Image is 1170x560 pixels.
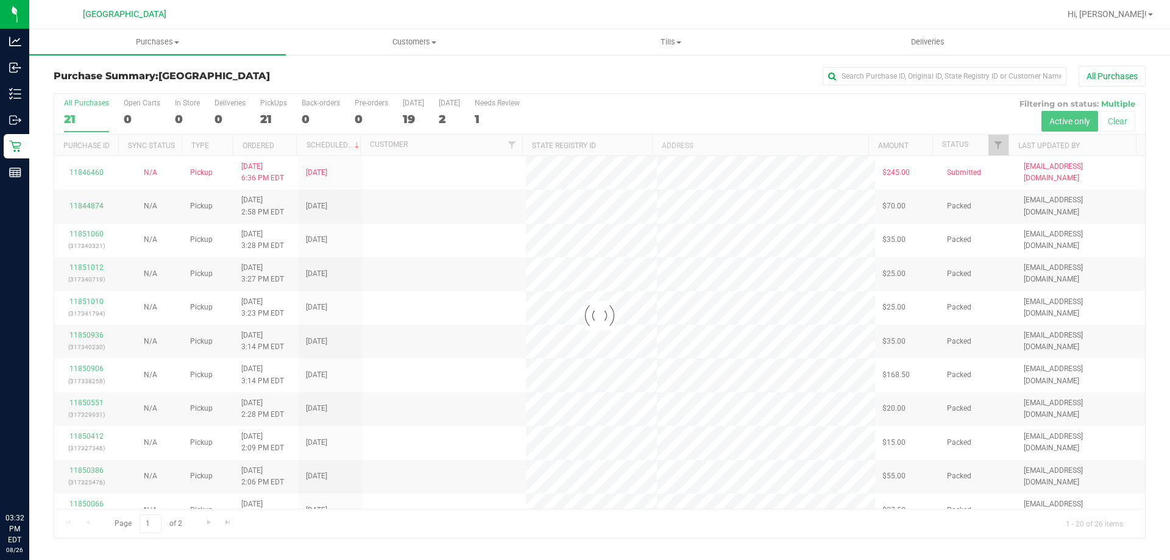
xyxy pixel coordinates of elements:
[9,35,21,48] inline-svg: Analytics
[9,166,21,179] inline-svg: Reports
[12,463,49,499] iframe: Resource center
[54,71,417,82] h3: Purchase Summary:
[9,62,21,74] inline-svg: Inbound
[1079,66,1146,87] button: All Purchases
[9,114,21,126] inline-svg: Outbound
[286,29,542,55] a: Customers
[9,140,21,152] inline-svg: Retail
[1068,9,1147,19] span: Hi, [PERSON_NAME]!
[5,512,24,545] p: 03:32 PM EDT
[895,37,961,48] span: Deliveries
[9,88,21,100] inline-svg: Inventory
[83,9,166,19] span: [GEOGRAPHIC_DATA]
[799,29,1056,55] a: Deliveries
[543,37,798,48] span: Tills
[5,545,24,555] p: 08/26
[36,461,51,475] iframe: Resource center unread badge
[286,37,542,48] span: Customers
[29,29,286,55] a: Purchases
[823,67,1066,85] input: Search Purchase ID, Original ID, State Registry ID or Customer Name...
[542,29,799,55] a: Tills
[158,70,270,82] span: [GEOGRAPHIC_DATA]
[29,37,286,48] span: Purchases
